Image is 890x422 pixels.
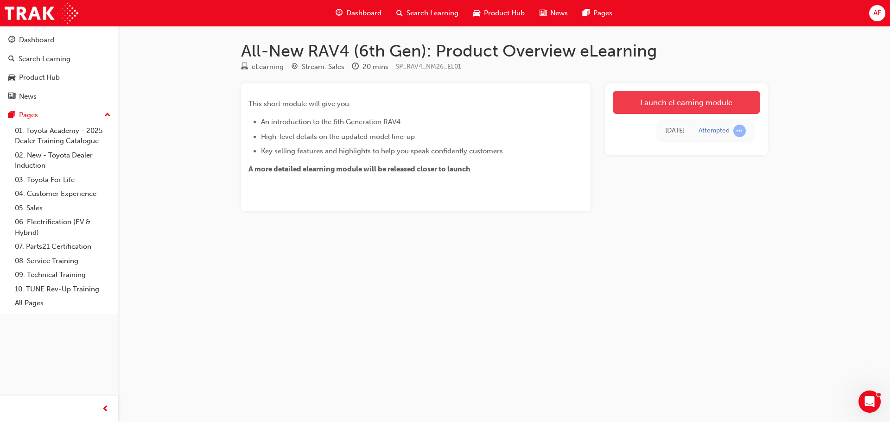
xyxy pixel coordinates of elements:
[4,50,114,68] a: Search Learning
[733,125,746,137] span: learningRecordVerb_ATTEMPT-icon
[8,111,15,120] span: pages-icon
[302,62,344,72] div: Stream: Sales
[8,74,15,82] span: car-icon
[11,124,114,148] a: 01. Toyota Academy - 2025 Dealer Training Catalogue
[4,107,114,124] button: Pages
[19,110,38,120] div: Pages
[261,147,503,155] span: Key selling features and highlights to help you speak confidently customers
[550,8,568,19] span: News
[665,126,685,136] div: Tue Sep 09 2025 15:23:49 GMT+1000 (Australian Eastern Standard Time)
[858,391,881,413] iframe: Intercom live chat
[336,7,343,19] span: guage-icon
[540,7,547,19] span: news-icon
[4,69,114,86] a: Product Hub
[328,4,389,23] a: guage-iconDashboard
[699,126,730,135] div: Attempted
[11,239,114,254] a: 07. Parts21 Certification
[261,118,400,126] span: An introduction to the 6th Generation RAV4
[5,3,78,24] img: Trak
[396,63,461,70] span: Learning resource code
[11,254,114,268] a: 08. Service Training
[241,61,284,73] div: Type
[407,8,458,19] span: Search Learning
[19,72,60,83] div: Product Hub
[11,173,114,187] a: 03. Toyota For Life
[291,63,298,71] span: target-icon
[8,55,15,63] span: search-icon
[252,62,284,72] div: eLearning
[11,268,114,282] a: 09. Technical Training
[396,7,403,19] span: search-icon
[248,100,351,108] span: This short module will give you:
[352,61,388,73] div: Duration
[8,36,15,44] span: guage-icon
[466,4,532,23] a: car-iconProduct Hub
[241,63,248,71] span: learningResourceType_ELEARNING-icon
[291,61,344,73] div: Stream
[613,91,760,114] a: Launch eLearning module
[346,8,381,19] span: Dashboard
[261,132,415,141] span: High-level details on the updated model line-up
[873,8,881,19] span: AF
[532,4,575,23] a: news-iconNews
[19,54,70,64] div: Search Learning
[248,165,470,173] span: A more detailed elearning module will be released closer to launch
[575,4,620,23] a: pages-iconPages
[241,41,768,61] h1: All-New RAV4 (6th Gen): Product Overview eLearning
[593,8,612,19] span: Pages
[102,403,109,415] span: prev-icon
[473,7,480,19] span: car-icon
[484,8,525,19] span: Product Hub
[4,31,114,49] a: Dashboard
[869,5,885,21] button: AF
[389,4,466,23] a: search-iconSearch Learning
[11,215,114,239] a: 06. Electrification (EV & Hybrid)
[104,109,111,121] span: up-icon
[11,282,114,296] a: 10. TUNE Rev-Up Training
[362,62,388,72] div: 20 mins
[11,201,114,215] a: 05. Sales
[11,187,114,201] a: 04. Customer Experience
[11,148,114,173] a: 02. New - Toyota Dealer Induction
[4,88,114,105] a: News
[4,30,114,107] button: DashboardSearch LearningProduct HubNews
[8,93,15,101] span: news-icon
[352,63,359,71] span: clock-icon
[19,35,54,45] div: Dashboard
[19,91,37,102] div: News
[583,7,590,19] span: pages-icon
[11,296,114,310] a: All Pages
